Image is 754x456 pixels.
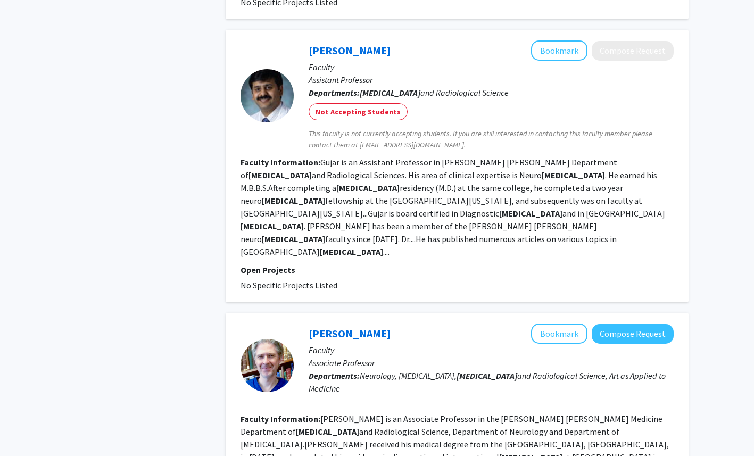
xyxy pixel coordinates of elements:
b: [MEDICAL_DATA] [262,195,325,206]
p: Faculty [309,61,674,73]
b: Faculty Information: [241,413,320,424]
button: Compose Request to Sachin Gujar [592,41,674,61]
b: [MEDICAL_DATA] [320,246,383,257]
b: [MEDICAL_DATA] [248,170,312,180]
p: Faculty [309,344,674,356]
b: Departments: [309,87,360,98]
b: [MEDICAL_DATA] [457,370,517,381]
a: [PERSON_NAME] [309,44,391,57]
iframe: Chat [8,408,45,448]
b: Faculty Information: [241,157,320,168]
button: Add Philippe Gailloud to Bookmarks [531,324,587,344]
button: Add Sachin Gujar to Bookmarks [531,40,587,61]
mat-chip: Not Accepting Students [309,103,408,120]
span: Neurology, [MEDICAL_DATA], and Radiological Science, Art as Applied to Medicine [309,370,666,394]
b: [MEDICAL_DATA] [296,426,359,437]
b: [MEDICAL_DATA] [241,221,304,231]
b: [MEDICAL_DATA] [360,87,420,98]
span: This faculty is not currently accepting students. If you are still interested in contacting this ... [309,128,674,151]
b: [MEDICAL_DATA] [499,208,562,219]
span: and Radiological Science [360,87,509,98]
p: Open Projects [241,263,674,276]
span: No Specific Projects Listed [241,280,337,291]
b: [MEDICAL_DATA] [336,183,400,193]
a: [PERSON_NAME] [309,327,391,340]
p: Assistant Professor [309,73,674,86]
p: Associate Professor [309,356,674,369]
b: Departments: [309,370,360,381]
b: [MEDICAL_DATA] [262,234,325,244]
button: Compose Request to Philippe Gailloud [592,324,674,344]
fg-read-more: Gujar is an Assistant Professor in [PERSON_NAME] [PERSON_NAME] Department of and Radiological Sci... [241,157,665,257]
b: [MEDICAL_DATA] [542,170,605,180]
